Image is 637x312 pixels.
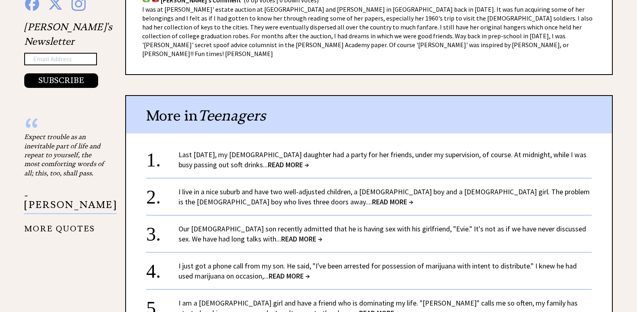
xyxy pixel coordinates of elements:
button: SUBSCRIBE [24,73,98,88]
div: Expect trouble as an inevitable part of life and repeat to yourself, the most comforting words of... [24,132,105,177]
span: READ MORE → [269,271,310,281]
a: I just got a phone call from my son. He said, "I've been arrested for possession of marijuana wit... [179,261,577,281]
span: Teenagers [198,106,266,125]
a: Last [DATE], my [DEMOGRAPHIC_DATA] daughter had a party for her friends, under my supervision, of... [179,150,587,169]
div: More in [126,96,612,133]
div: [PERSON_NAME]'s Newsletter [24,20,112,88]
span: READ MORE → [372,197,413,206]
div: 4. [146,261,179,276]
span: READ MORE → [268,160,309,169]
p: - [PERSON_NAME] [24,191,117,214]
div: “ [24,124,105,132]
a: I live in a nice suburb and have two well-adjusted children, a [DEMOGRAPHIC_DATA] boy and a [DEMO... [179,187,590,206]
div: 1. [146,150,179,164]
div: 2. [146,187,179,202]
div: 3. [146,224,179,239]
input: Email Address [24,53,97,66]
a: MORE QUOTES [24,218,95,233]
span: READ MORE → [281,234,322,243]
a: Our [DEMOGRAPHIC_DATA] son recently admitted that he is having sex with his girlfriend, "Evie." I... [179,224,586,243]
span: I was at [PERSON_NAME]' estate auction at [GEOGRAPHIC_DATA] and [PERSON_NAME] in [GEOGRAPHIC_DATA... [142,5,593,58]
